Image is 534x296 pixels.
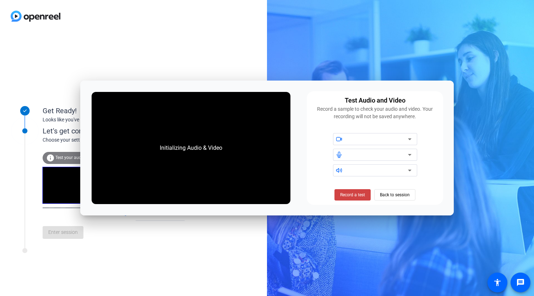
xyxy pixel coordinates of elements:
span: Back to session [380,188,410,202]
div: Let's get connected. [43,126,199,136]
mat-icon: accessibility [493,278,502,287]
div: Get Ready! [43,105,185,116]
mat-icon: info [46,154,55,162]
div: Choose your settings [43,136,199,144]
button: Back to session [374,189,415,201]
button: Record a test [334,189,371,201]
div: Test Audio and Video [345,95,405,105]
div: Record a sample to check your audio and video. Your recording will not be saved anywhere. [311,105,439,120]
div: Initializing Audio & Video [153,137,229,159]
div: Looks like you've been invited to join [43,116,185,124]
span: Test your audio and video [55,155,105,160]
mat-icon: message [516,278,525,287]
span: Record a test [340,192,365,198]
